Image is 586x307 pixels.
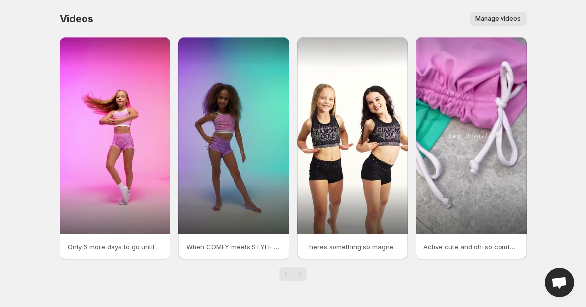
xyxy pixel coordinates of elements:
div: Open chat [545,268,574,297]
p: Active cute and oh-so comfy Australian made just for your little dolls dancemum dancemums dancemu... [423,242,519,252]
span: Videos [60,13,93,25]
p: When COMFY meets STYLE Check out diamonddoll_couture Have a small business ready to get new and u... [186,242,281,252]
button: Manage videos [470,12,527,26]
p: Only 6 more days to go until launch Mark your calendars this collection is going to go fast Intro... [68,242,163,252]
span: Manage videos [475,15,521,23]
nav: Pagination [279,267,307,281]
p: Theres something so magnetic about people who bring positive energy into every room and we see th... [305,242,400,252]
